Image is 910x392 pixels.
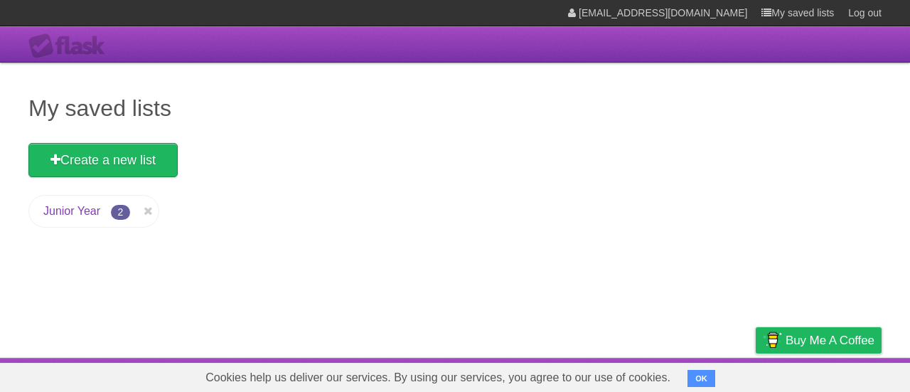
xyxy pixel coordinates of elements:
[689,361,720,388] a: Terms
[792,361,882,388] a: Suggest a feature
[786,328,874,353] span: Buy me a coffee
[28,33,114,59] div: Flask
[763,328,782,352] img: Buy me a coffee
[737,361,774,388] a: Privacy
[614,361,671,388] a: Developers
[191,364,685,392] span: Cookies help us deliver our services. By using our services, you agree to our use of cookies.
[756,327,882,354] a: Buy me a coffee
[567,361,596,388] a: About
[28,91,882,125] h1: My saved lists
[28,143,178,177] a: Create a new list
[43,205,100,217] a: Junior Year
[687,370,715,387] button: OK
[111,205,131,220] span: 2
